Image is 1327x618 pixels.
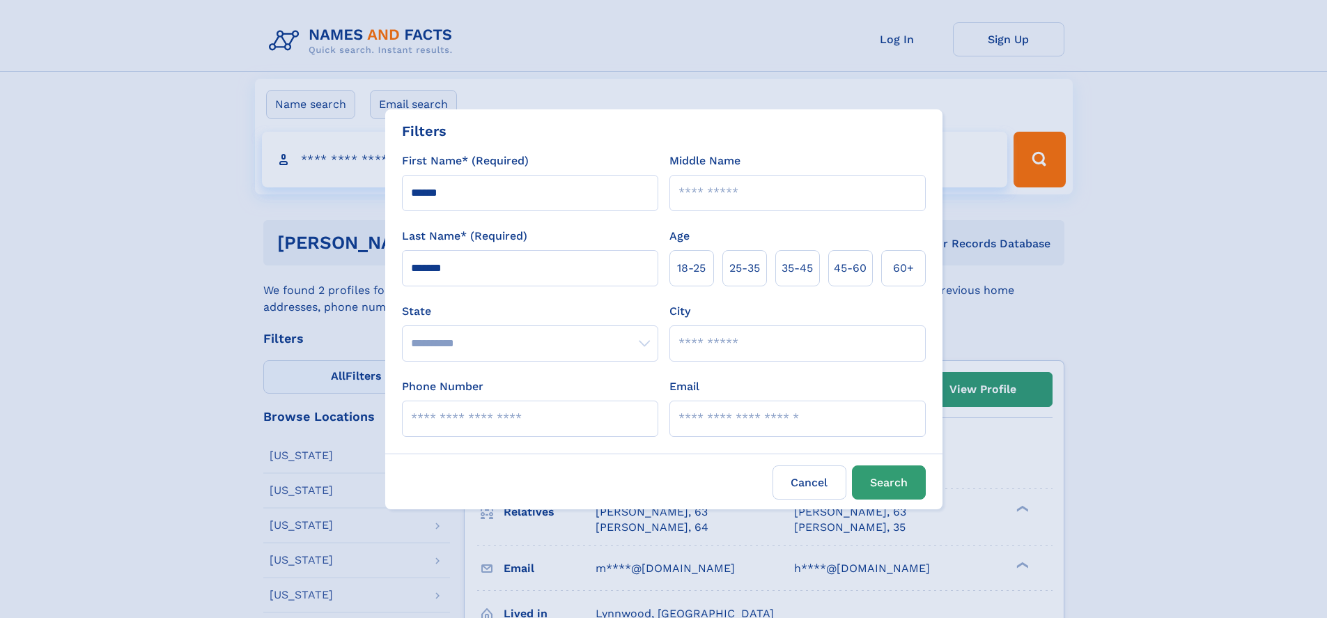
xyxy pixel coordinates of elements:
div: Filters [402,121,447,141]
span: 60+ [893,260,914,277]
button: Search [852,465,926,500]
label: Cancel [773,465,846,500]
label: Email [669,378,699,395]
label: State [402,303,658,320]
label: Middle Name [669,153,740,169]
span: 25‑35 [729,260,760,277]
label: Age [669,228,690,245]
span: 18‑25 [677,260,706,277]
span: 35‑45 [782,260,813,277]
label: First Name* (Required) [402,153,529,169]
label: City [669,303,690,320]
span: 45‑60 [834,260,867,277]
label: Last Name* (Required) [402,228,527,245]
label: Phone Number [402,378,483,395]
